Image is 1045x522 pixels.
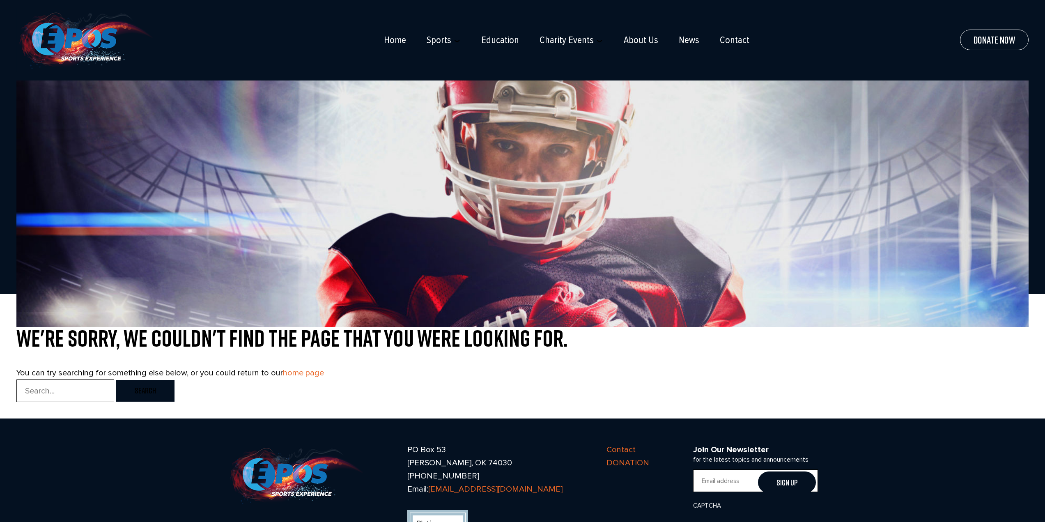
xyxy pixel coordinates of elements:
[407,443,563,496] p: PO Box 53 [PERSON_NAME], OK 74030 [PHONE_NUMBER] Email:
[960,30,1029,50] a: Donate Now
[758,471,816,493] input: Sign Up
[16,327,1029,350] h2: We're sorry, we couldn't find the page that you were looking for.
[16,379,114,402] input: Search...
[283,368,324,377] a: home page
[693,501,721,511] label: CAPTCHA
[693,445,769,455] strong: Join Our Newsletter
[606,445,636,454] a: Contact
[624,34,658,46] a: About Us
[693,469,818,492] input: Email address
[16,366,1029,379] p: You can try searching for something else below, or you could return to our
[427,34,451,46] a: Sports
[679,34,699,46] a: News
[606,458,649,467] a: DONATION
[540,34,594,46] a: Charity Events
[481,34,519,46] a: Education
[116,380,175,402] input: Search
[428,484,563,494] a: [EMAIL_ADDRESS][DOMAIN_NAME]
[384,34,406,46] a: Home
[720,34,749,46] a: Contact
[693,456,818,463] p: for the latest topics and announcements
